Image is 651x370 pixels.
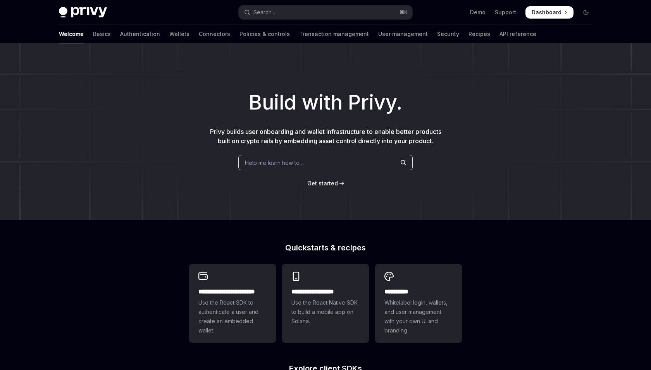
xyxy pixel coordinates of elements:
[499,25,536,43] a: API reference
[384,298,453,335] span: Whitelabel login, wallets, and user management with your own UI and branding.
[532,9,561,16] span: Dashboard
[307,180,338,187] a: Get started
[375,264,462,343] a: **** *****Whitelabel login, wallets, and user management with your own UI and branding.
[437,25,459,43] a: Security
[59,25,84,43] a: Welcome
[299,25,369,43] a: Transaction management
[525,6,573,19] a: Dashboard
[245,159,304,167] span: Help me learn how to…
[169,25,189,43] a: Wallets
[12,87,639,118] h1: Build with Privy.
[239,25,290,43] a: Policies & controls
[253,8,275,17] div: Search...
[93,25,111,43] a: Basics
[239,5,412,19] button: Open search
[199,25,230,43] a: Connectors
[120,25,160,43] a: Authentication
[307,180,338,187] span: Get started
[468,25,490,43] a: Recipes
[210,128,441,145] span: Privy builds user onboarding and wallet infrastructure to enable better products built on crypto ...
[198,298,267,335] span: Use the React SDK to authenticate a user and create an embedded wallet.
[580,6,592,19] button: Toggle dark mode
[378,25,428,43] a: User management
[495,9,516,16] a: Support
[400,9,408,15] span: ⌘ K
[470,9,486,16] a: Demo
[189,244,462,252] h2: Quickstarts & recipes
[59,7,107,18] img: dark logo
[291,298,360,326] span: Use the React Native SDK to build a mobile app on Solana.
[282,264,369,343] a: **** **** **** ***Use the React Native SDK to build a mobile app on Solana.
